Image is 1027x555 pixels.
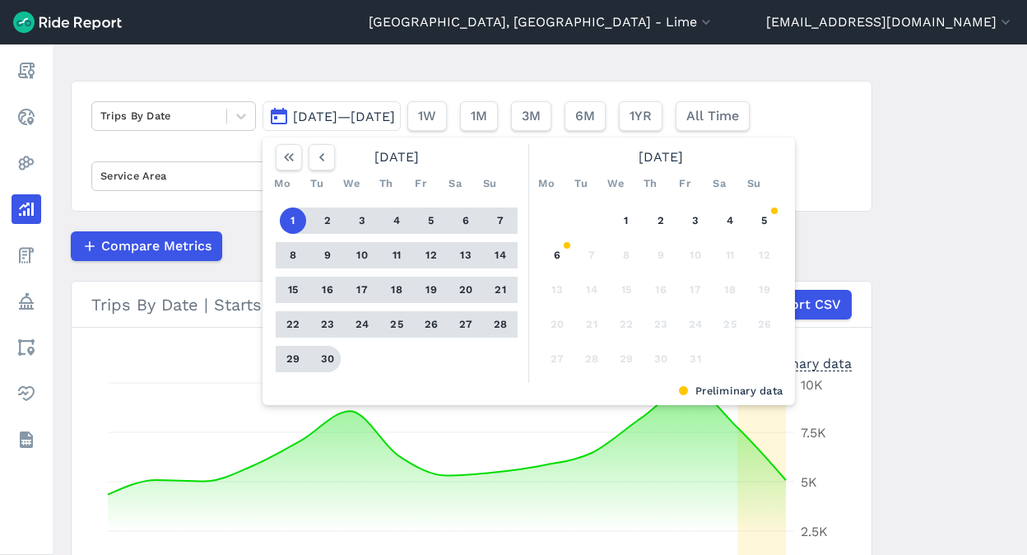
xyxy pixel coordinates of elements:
[460,101,498,131] button: 1M
[801,377,823,393] tspan: 10K
[453,311,479,338] button: 27
[717,277,743,303] button: 18
[13,12,122,33] img: Ride Report
[487,208,513,234] button: 7
[12,425,41,455] a: Datasets
[12,56,41,86] a: Report
[280,242,306,268] button: 8
[101,236,211,256] span: Compare Metrics
[487,277,513,303] button: 21
[682,277,709,303] button: 17
[767,295,841,315] span: Export CSV
[71,231,222,261] button: Compare Metrics
[304,170,330,197] div: Tu
[293,109,395,124] span: [DATE]—[DATE]
[349,242,375,268] button: 10
[717,208,743,234] button: 4
[383,208,410,234] button: 4
[751,311,778,338] button: 26
[280,277,306,303] button: 15
[544,242,570,268] button: 6
[407,170,434,197] div: Fr
[373,170,399,197] div: Th
[746,354,852,371] div: Preliminary data
[12,102,41,132] a: Realtime
[453,277,479,303] button: 20
[269,170,295,197] div: Mo
[383,277,410,303] button: 18
[275,383,783,399] div: Preliminary data
[544,311,570,338] button: 20
[801,474,817,490] tspan: 5K
[12,240,41,270] a: Fees
[613,277,639,303] button: 15
[544,277,570,303] button: 13
[314,208,341,234] button: 2
[533,170,560,197] div: Mo
[682,242,709,268] button: 10
[682,311,709,338] button: 24
[751,277,778,303] button: 19
[717,311,743,338] button: 25
[349,208,375,234] button: 3
[579,242,605,268] button: 7
[418,311,444,338] button: 26
[280,346,306,372] button: 29
[741,170,767,197] div: Su
[682,346,709,372] button: 31
[418,277,444,303] button: 19
[407,101,447,131] button: 1W
[630,106,652,126] span: 1YR
[314,346,341,372] button: 30
[544,346,570,372] button: 27
[676,101,750,131] button: All Time
[349,311,375,338] button: 24
[280,208,306,234] button: 1
[801,524,828,539] tspan: 2.5K
[648,242,674,268] button: 9
[648,208,674,234] button: 2
[579,311,605,338] button: 21
[383,242,410,268] button: 11
[487,242,513,268] button: 14
[522,106,541,126] span: 3M
[471,106,487,126] span: 1M
[453,242,479,268] button: 13
[418,106,436,126] span: 1W
[487,311,513,338] button: 28
[476,170,503,197] div: Su
[12,194,41,224] a: Analyze
[648,277,674,303] button: 16
[619,101,662,131] button: 1YR
[511,101,551,131] button: 3M
[314,242,341,268] button: 9
[751,242,778,268] button: 12
[637,170,663,197] div: Th
[706,170,732,197] div: Sa
[686,106,739,126] span: All Time
[613,242,639,268] button: 8
[671,170,698,197] div: Fr
[801,425,826,441] tspan: 7.5K
[12,148,41,178] a: Heatmaps
[568,170,594,197] div: Tu
[682,208,709,234] button: 3
[12,379,41,408] a: Health
[717,242,743,268] button: 11
[12,333,41,362] a: Areas
[648,311,674,338] button: 23
[12,287,41,316] a: Policy
[575,106,595,126] span: 6M
[383,311,410,338] button: 25
[418,242,444,268] button: 12
[533,144,788,170] div: [DATE]
[613,208,639,234] button: 1
[349,277,375,303] button: 17
[579,277,605,303] button: 14
[314,311,341,338] button: 23
[263,101,401,131] button: [DATE]—[DATE]
[280,311,306,338] button: 22
[579,346,605,372] button: 28
[338,170,365,197] div: We
[442,170,468,197] div: Sa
